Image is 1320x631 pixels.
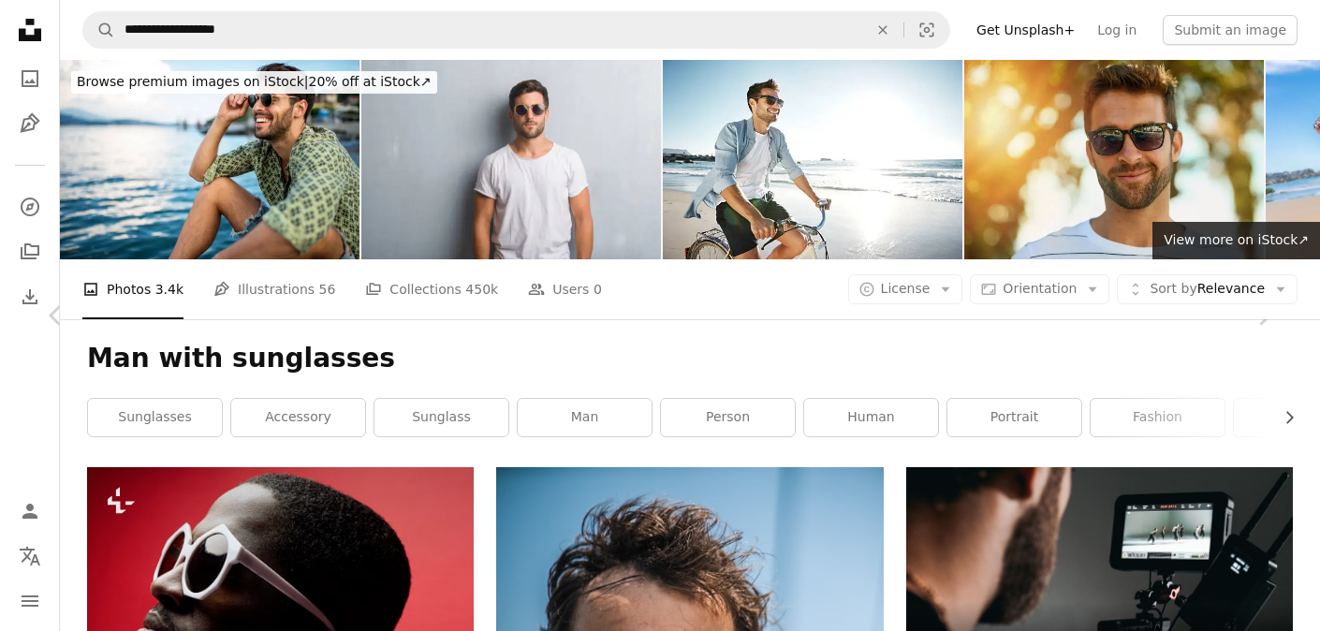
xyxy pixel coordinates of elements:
[904,12,949,48] button: Visual search
[1164,232,1309,247] span: View more on iStock ↗
[365,259,498,319] a: Collections 450k
[1150,280,1265,299] span: Relevance
[374,399,508,436] a: sunglass
[663,60,962,259] img: Enjoying the therapeutic feelings of the sea
[11,60,49,97] a: Photos
[1086,15,1148,45] a: Log in
[77,74,308,89] span: Browse premium images on iStock |
[11,105,49,142] a: Illustrations
[1117,274,1298,304] button: Sort byRelevance
[77,74,432,89] span: 20% off at iStock ↗
[804,399,938,436] a: human
[1003,281,1077,296] span: Orientation
[518,399,652,436] a: man
[661,399,795,436] a: person
[848,274,963,304] button: License
[213,259,335,319] a: Illustrations 56
[11,537,49,575] button: Language
[965,15,1086,45] a: Get Unsplash+
[465,279,498,300] span: 450k
[881,281,931,296] span: License
[594,279,602,300] span: 0
[87,342,1293,375] h1: Man with sunglasses
[319,279,336,300] span: 56
[1091,399,1225,436] a: fashion
[82,11,950,49] form: Find visuals sitewide
[528,259,602,319] a: Users 0
[11,492,49,530] a: Log in / Sign up
[11,582,49,620] button: Menu
[231,399,365,436] a: accessory
[970,274,1109,304] button: Orientation
[1272,399,1293,436] button: scroll list to the right
[947,399,1081,436] a: portrait
[862,12,903,48] button: Clear
[1152,222,1320,259] a: View more on iStock↗
[1163,15,1298,45] button: Submit an image
[60,60,448,105] a: Browse premium images on iStock|20% off at iStock↗
[361,60,661,259] img: Handsome young man over grey grunge wall wearing sunglasses with serious expression on face. Simp...
[1150,281,1196,296] span: Sort by
[60,60,359,259] img: Handsome smiling man looking away.
[83,12,115,48] button: Search Unsplash
[11,188,49,226] a: Explore
[88,399,222,436] a: sunglasses
[964,60,1264,259] img: Keeping his look cool for those hot days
